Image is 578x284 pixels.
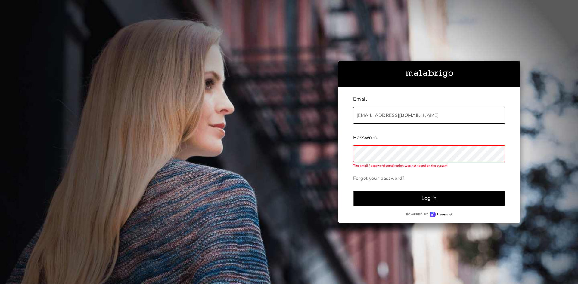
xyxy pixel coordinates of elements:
[353,134,505,145] div: Password
[353,191,505,206] button: Log in
[406,70,453,78] img: malabrigo-logo
[406,212,428,217] p: Powered by
[353,96,505,107] div: Email
[430,212,452,217] img: Flowsmith logo
[353,212,505,217] a: Powered byFlowsmith logo
[353,163,505,168] div: The email / password combination was not found on the system
[421,195,437,202] div: Log in
[353,172,505,184] a: Forgot your password?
